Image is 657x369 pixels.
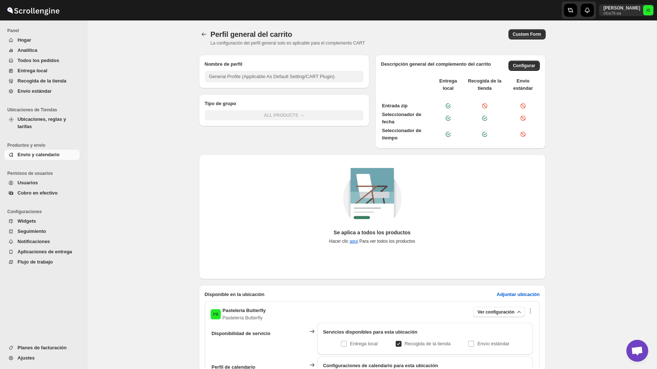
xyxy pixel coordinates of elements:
span: Seguimiento [18,228,46,234]
b: Adjuntar ubicación [497,292,540,297]
img: ScrollEngine [6,1,61,19]
div: Servicios disponibles para esta ubicación [323,328,527,336]
button: Analítica [4,45,80,55]
a: Open chat [626,340,648,362]
span: Recogida de la tienda [463,77,506,92]
span: Envío y calendario [18,152,59,157]
h2: Tipo de grupo [205,100,364,107]
button: Hogar [4,35,80,45]
span: Pastelería Butterfly [223,308,266,313]
button: Adjuntar ubicación [492,289,544,300]
button: Seguimiento [4,226,80,237]
span: Flujo de trabajo [18,259,53,265]
h2: Disponible en la ubicación [205,291,265,298]
span: Aplicaciones de entrega [18,249,72,254]
span: Hogar [18,37,31,43]
span: Isabel Blanco [643,5,653,15]
button: Cobro en efectivo [4,188,80,198]
span: Recogida de la tienda [18,78,66,84]
button: Ajustes [4,353,80,363]
p: cfca79-ea [603,11,640,15]
span: Ajustes [18,355,35,361]
b: Entrada zip [382,103,408,108]
span: Notificaciones [18,239,50,244]
button: Notificaciones [4,237,80,247]
span: Analítica [18,47,37,53]
p: Entrega local [350,340,378,347]
span: Usuarios [18,180,38,185]
button: Ubicaciones, reglas y tarifas [4,114,80,132]
span: Entrega local [434,77,462,92]
span: Widgets [18,218,36,224]
h2: Nombre de perfil [205,61,364,68]
button: Todos los pedidos [4,55,80,66]
span: Pastelería Butterfly [211,309,221,319]
p: [PERSON_NAME] [603,5,640,11]
span: Planes de facturación [18,345,66,350]
p: Se aplica a todos los productos [329,229,415,236]
button: Aplicaciones de entrega [4,247,80,257]
b: Seleccionador de tiempo [382,128,422,141]
span: Envío estándar [508,77,539,92]
button: Ver configuración [473,307,525,317]
span: Todos los pedidos [18,58,59,63]
th: Disponibilidad de servicio [211,322,307,355]
button: Custom Form [508,29,546,39]
span: Ubicaciones de Tiendas [7,107,82,113]
p: Pastelería Butterfly [223,314,266,322]
p: Envío estándar [477,340,509,347]
button: Envío y calendario [4,150,80,160]
button: Planes de facturación [4,343,80,353]
span: Configuraciones [7,209,82,215]
a: aquí [350,239,358,244]
span: Permisos de usuarios [7,170,82,176]
text: PB [213,312,218,316]
p: La configuración del perfil general solo es aplicable para el complemento CART [211,40,433,46]
button: User menu [599,4,654,16]
span: Envío estándar [18,88,51,94]
span: Panel [7,28,82,34]
button: Back [199,29,209,39]
button: Usuarios [4,178,80,188]
button: Widgets [4,216,80,226]
span: Entrega local [18,68,47,73]
span: Ver configuración [477,309,514,315]
span: Custom Form [513,31,541,37]
button: Configurar [508,61,539,71]
span: Ubicaciones, reglas y tarifas [18,116,66,129]
button: Flujo de trabajo [4,257,80,267]
span: Cobro en efectivo [18,190,58,196]
span: Configurar [513,63,535,69]
span: Perfil general del carrito [211,30,292,38]
span: Hacer clic Para ver todos los productos [329,239,415,244]
p: Recogida de la tienda [405,340,451,347]
b: Descripción general del complemento del carrito [381,61,491,67]
b: Seleccionador de fecha [382,112,422,124]
span: Productos y envío [7,142,82,148]
input: Nombre de perfil [205,71,364,82]
text: IB [646,8,650,12]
